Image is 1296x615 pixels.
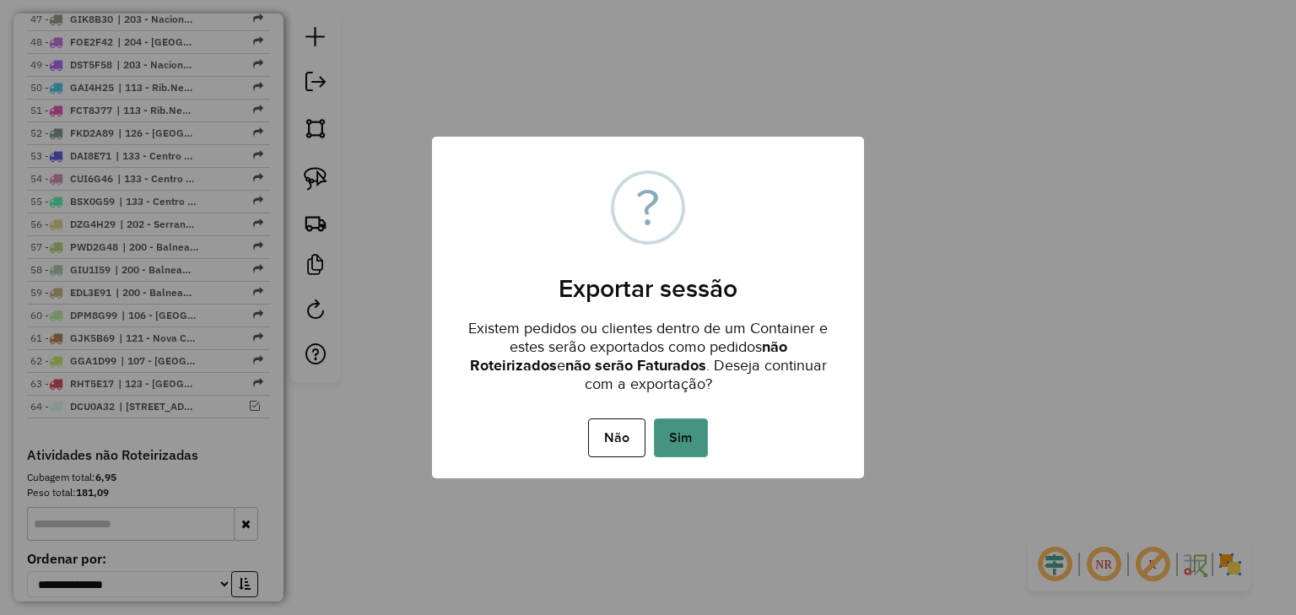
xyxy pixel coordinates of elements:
[432,253,864,304] h2: Exportar sessão
[470,338,787,374] strong: não Roteirizados
[636,174,660,241] div: ?
[565,357,706,374] strong: não serão Faturados
[654,418,708,457] button: Sim
[432,304,864,397] div: Existem pedidos ou clientes dentro de um Container e estes serão exportados como pedidos e . Dese...
[588,418,645,457] button: Não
